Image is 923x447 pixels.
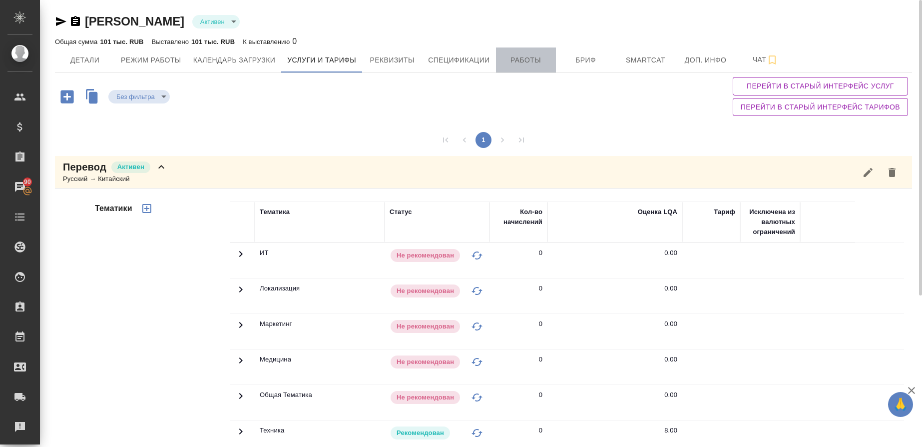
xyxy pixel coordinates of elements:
[428,54,489,66] span: Спецификации
[502,54,550,66] span: Работы
[235,360,247,368] span: Toggle Row Expanded
[397,428,444,438] p: Рекомендован
[469,425,484,440] button: Изменить статус на "В черном списке"
[469,354,484,369] button: Изменить статус на "В черном списке"
[235,325,247,332] span: Toggle Row Expanded
[255,278,385,313] td: Локализация
[397,357,454,367] p: Не рекомендован
[622,54,670,66] span: Smartcat
[121,54,181,66] span: Режим работы
[193,54,276,66] span: Календарь загрузки
[469,283,484,298] button: Изменить статус на "В черном списке"
[397,392,454,402] p: Не рекомендован
[397,321,454,331] p: Не рекомендован
[539,248,542,258] div: 0
[18,177,37,187] span: 90
[53,86,81,107] button: Добавить услугу
[255,385,385,420] td: Общая Тематика
[63,174,167,184] div: Русский → Китайский
[714,207,735,217] div: Тариф
[539,319,542,329] div: 0
[192,15,240,28] div: Активен
[469,248,484,263] button: Изменить статус на "В черном списке"
[436,132,531,148] nav: pagination navigation
[69,15,81,27] button: Скопировать ссылку
[55,38,100,45] p: Общая сумма
[742,53,790,66] span: Чат
[397,250,454,260] p: Не рекомендован
[547,278,682,313] td: 0.00
[469,319,484,334] button: Изменить статус на "В черном списке"
[547,349,682,384] td: 0.00
[469,390,484,405] button: Изменить статус на "В черном списке"
[733,98,908,116] button: Перейти в старый интерфейс тарифов
[152,38,192,45] p: Выставлено
[880,160,904,184] button: Удалить услугу
[547,385,682,420] td: 0.00
[63,160,106,174] p: Перевод
[547,314,682,349] td: 0.00
[243,35,297,47] div: 0
[108,90,170,103] div: Активен
[562,54,610,66] span: Бриф
[55,15,67,27] button: Скопировать ссылку для ЯМессенджера
[243,38,292,45] p: К выставлению
[539,354,542,364] div: 0
[766,54,778,66] svg: Подписаться
[260,207,290,217] div: Тематика
[191,38,235,45] p: 101 тыс. RUB
[61,54,109,66] span: Детали
[390,207,412,217] div: Статус
[255,314,385,349] td: Маркетинг
[85,14,184,28] a: [PERSON_NAME]
[682,54,730,66] span: Доп. инфо
[81,86,108,109] button: Скопировать услуги другого исполнителя
[638,207,677,217] div: Оценка LQA
[539,425,542,435] div: 0
[539,390,542,400] div: 0
[287,54,356,66] span: Услуги и тарифы
[741,101,900,113] span: Перейти в старый интерфейс тарифов
[2,174,37,199] a: 90
[397,286,454,296] p: Не рекомендован
[547,243,682,278] td: 0.00
[888,392,913,417] button: 🙏
[892,394,909,415] span: 🙏
[117,162,144,172] p: Активен
[539,283,542,293] div: 0
[255,349,385,384] td: Медицина
[135,196,159,220] button: Добавить тематику
[197,17,228,26] button: Активен
[255,243,385,278] td: ИТ
[100,38,143,45] p: 101 тыс. RUB
[55,156,912,188] div: ПереводАктивенРусский → Китайский
[494,207,542,227] div: Кол-во начислений
[745,207,795,237] div: Исключена из валютных ограничений
[95,202,132,214] h4: Тематики
[235,431,247,439] span: Toggle Row Expanded
[856,160,880,184] button: Редактировать услугу
[235,254,247,261] span: Toggle Row Expanded
[113,92,158,101] button: Без фильтра
[235,396,247,403] span: Toggle Row Expanded
[741,80,900,92] span: Перейти в старый интерфейс услуг
[368,54,416,66] span: Реквизиты
[733,77,908,95] button: Перейти в старый интерфейс услуг
[235,289,247,297] span: Toggle Row Expanded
